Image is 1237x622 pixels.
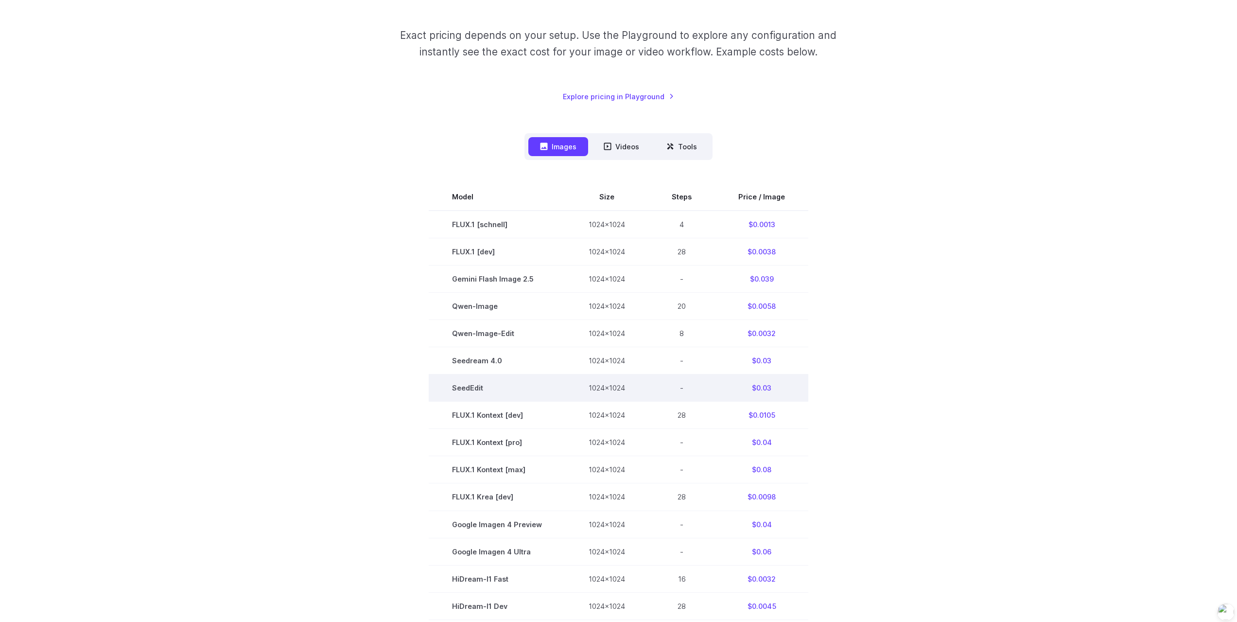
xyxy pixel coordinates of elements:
[715,211,808,238] td: $0.0013
[565,592,648,620] td: 1024x1024
[715,402,808,429] td: $0.0105
[429,320,565,347] td: Qwen-Image-Edit
[563,91,674,102] a: Explore pricing in Playground
[429,592,565,620] td: HiDream-I1 Dev
[715,374,808,402] td: $0.03
[648,483,715,511] td: 28
[715,565,808,592] td: $0.0032
[655,137,709,156] button: Tools
[715,483,808,511] td: $0.0098
[648,374,715,402] td: -
[565,402,648,429] td: 1024x1024
[565,293,648,320] td: 1024x1024
[648,511,715,538] td: -
[429,183,565,211] th: Model
[648,183,715,211] th: Steps
[565,238,648,266] td: 1024x1024
[565,211,648,238] td: 1024x1024
[592,137,651,156] button: Videos
[429,565,565,592] td: HiDream-I1 Fast
[715,293,808,320] td: $0.0058
[565,483,648,511] td: 1024x1024
[429,211,565,238] td: FLUX.1 [schnell]
[648,293,715,320] td: 20
[648,347,715,374] td: -
[382,27,855,60] p: Exact pricing depends on your setup. Use the Playground to explore any configuration and instantl...
[648,429,715,456] td: -
[429,456,565,483] td: FLUX.1 Kontext [max]
[565,565,648,592] td: 1024x1024
[429,293,565,320] td: Qwen-Image
[565,320,648,347] td: 1024x1024
[715,592,808,620] td: $0.0045
[429,347,565,374] td: Seedream 4.0
[429,483,565,511] td: FLUX.1 Krea [dev]
[565,374,648,402] td: 1024x1024
[648,320,715,347] td: 8
[429,429,565,456] td: FLUX.1 Kontext [pro]
[429,374,565,402] td: SeedEdit
[648,238,715,266] td: 28
[648,456,715,483] td: -
[715,320,808,347] td: $0.0032
[565,347,648,374] td: 1024x1024
[429,238,565,266] td: FLUX.1 [dev]
[528,137,588,156] button: Images
[715,538,808,565] td: $0.06
[452,273,542,284] span: Gemini Flash Image 2.5
[715,183,808,211] th: Price / Image
[715,238,808,266] td: $0.0038
[715,456,808,483] td: $0.08
[429,402,565,429] td: FLUX.1 Kontext [dev]
[565,511,648,538] td: 1024x1024
[648,402,715,429] td: 28
[648,565,715,592] td: 16
[715,266,808,293] td: $0.039
[565,456,648,483] td: 1024x1024
[429,538,565,565] td: Google Imagen 4 Ultra
[715,511,808,538] td: $0.04
[715,347,808,374] td: $0.03
[565,183,648,211] th: Size
[565,538,648,565] td: 1024x1024
[648,538,715,565] td: -
[715,429,808,456] td: $0.04
[648,211,715,238] td: 4
[565,429,648,456] td: 1024x1024
[648,592,715,620] td: 28
[648,266,715,293] td: -
[429,511,565,538] td: Google Imagen 4 Preview
[565,266,648,293] td: 1024x1024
